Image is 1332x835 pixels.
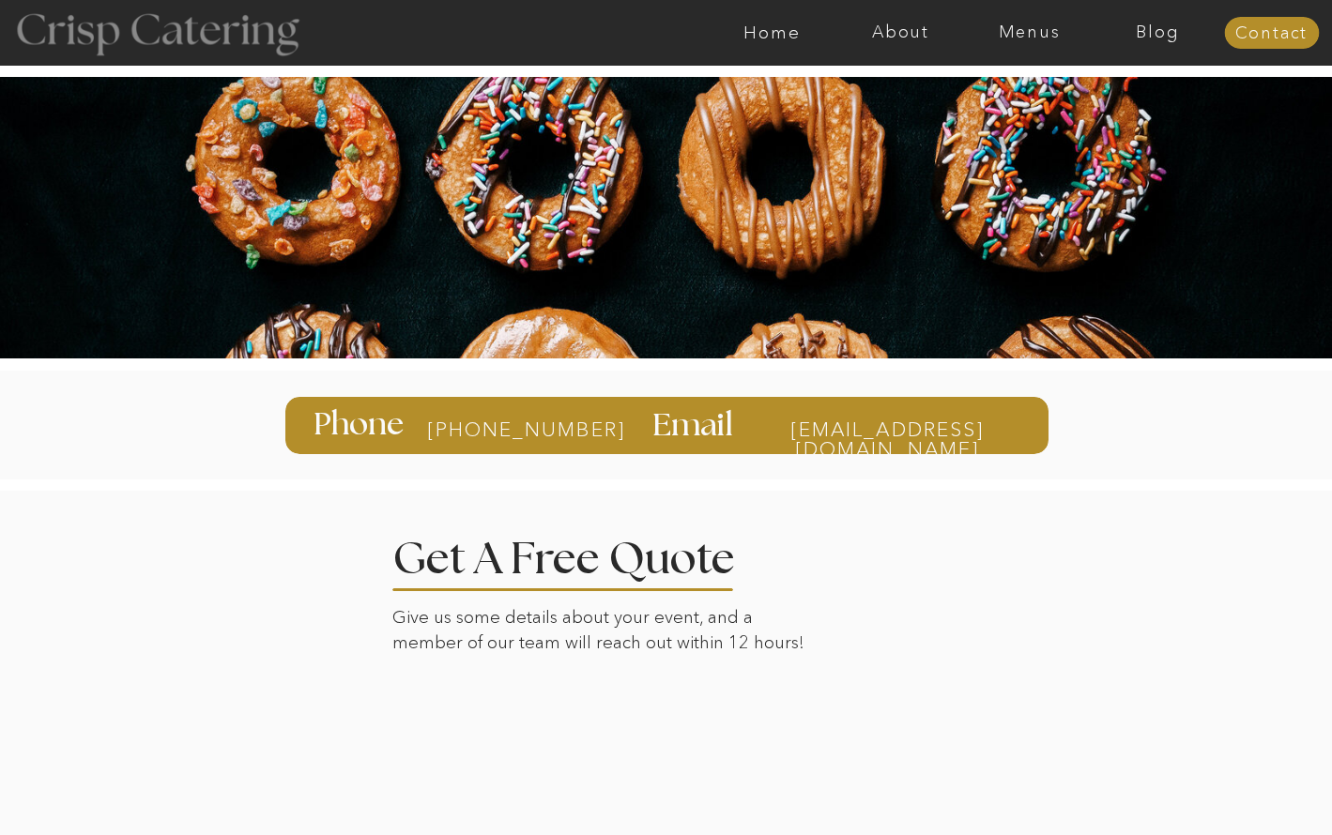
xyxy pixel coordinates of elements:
h2: Get A Free Quote [392,538,792,572]
a: About [836,23,965,42]
a: Contact [1224,24,1319,43]
h3: Phone [314,409,408,441]
h3: Email [652,410,739,440]
a: Blog [1094,23,1222,42]
a: Home [708,23,836,42]
a: [PHONE_NUMBER] [427,419,576,440]
p: Give us some details about your event, and a member of our team will reach out within 12 hours! [392,605,818,660]
a: Menus [965,23,1094,42]
a: [EMAIL_ADDRESS][DOMAIN_NAME] [754,419,1021,437]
